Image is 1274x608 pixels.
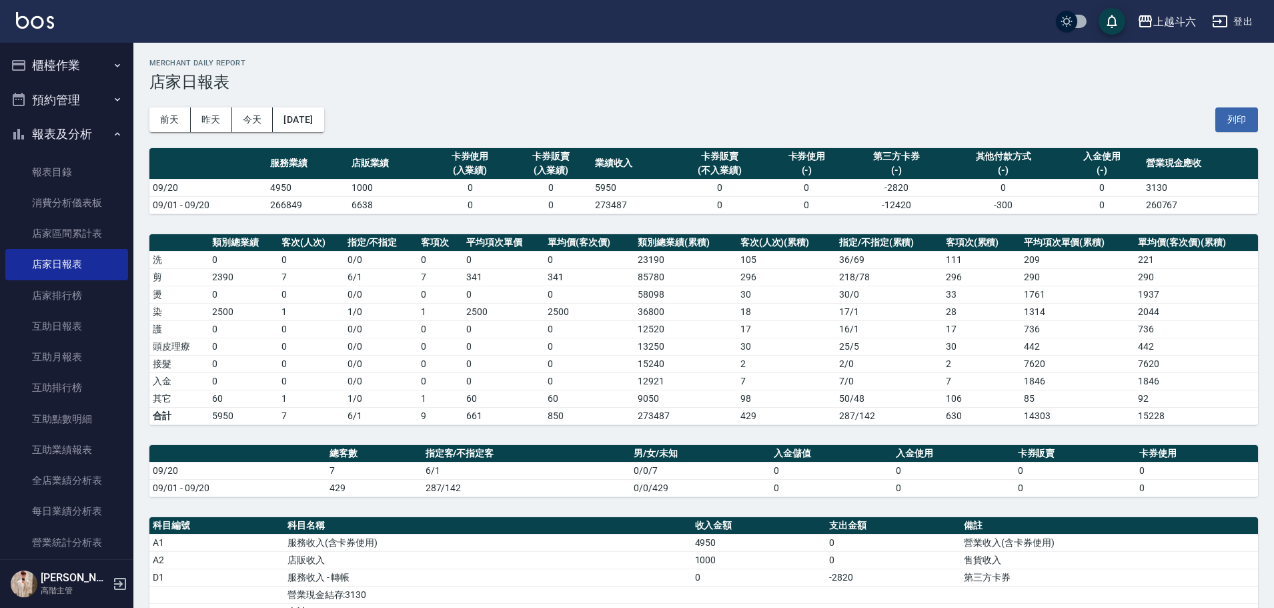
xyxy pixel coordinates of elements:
td: 850 [544,407,634,424]
th: 平均項次單價 [463,234,544,252]
td: 7 [278,268,344,286]
td: 0 [1015,462,1137,479]
td: -2820 [847,179,945,196]
th: 男/女/未知 [630,445,770,463]
td: 2 [737,355,836,372]
td: 2044 [1135,303,1258,320]
td: 剪 [149,268,209,286]
td: 1 [278,390,344,407]
td: 0 [892,479,1015,497]
td: 7 [418,268,463,286]
td: 0 [544,355,634,372]
td: 9 [418,407,463,424]
td: 273487 [634,407,736,424]
a: 店家排行榜 [5,280,128,311]
td: 0 [544,251,634,268]
div: 第三方卡券 [850,149,942,164]
td: 售貨收入 [961,551,1258,569]
td: 0 [418,320,463,338]
td: 736 [1135,320,1258,338]
button: 報表及分析 [5,117,128,151]
th: 客次(人次)(累積) [737,234,836,252]
td: 30 [942,338,1021,355]
th: 類別總業績(累積) [634,234,736,252]
td: 09/01 - 09/20 [149,196,267,214]
td: 60 [544,390,634,407]
td: 7620 [1021,355,1135,372]
td: -12420 [847,196,945,214]
td: 2 / 0 [836,355,942,372]
td: 洗 [149,251,209,268]
td: 0 [418,372,463,390]
td: 287/142 [422,479,631,497]
td: 0 [510,179,592,196]
td: 341 [463,268,544,286]
th: 備註 [961,517,1258,535]
td: 0 [544,320,634,338]
td: 2390 [209,268,278,286]
th: 營業現金應收 [1143,148,1258,180]
td: 營業現金結存:3130 [284,586,692,603]
td: 0 [1061,196,1143,214]
td: 0 [209,372,278,390]
td: 2500 [463,303,544,320]
th: 卡券使用 [1136,445,1258,463]
td: 16 / 1 [836,320,942,338]
td: 0 [692,569,826,586]
td: 1846 [1021,372,1135,390]
td: 105 [737,251,836,268]
th: 指定/不指定 [344,234,418,252]
td: 燙 [149,286,209,303]
td: 30 [737,286,836,303]
td: 0 [544,338,634,355]
td: 2500 [209,303,278,320]
a: 每日業績分析表 [5,496,128,527]
th: 入金使用 [892,445,1015,463]
button: 前天 [149,107,191,132]
td: 0 [278,372,344,390]
td: 0 / 0 [344,320,418,338]
td: 0 [766,196,848,214]
td: 60 [463,390,544,407]
td: 7 [326,462,422,479]
button: 預約管理 [5,83,128,117]
th: 科目編號 [149,517,284,535]
td: 2 [942,355,1021,372]
td: 1 [278,303,344,320]
th: 類別總業績 [209,234,278,252]
td: 98 [737,390,836,407]
button: 櫃檯作業 [5,48,128,83]
td: 09/01 - 09/20 [149,479,326,497]
a: 互助排行榜 [5,372,128,403]
div: 其他付款方式 [949,149,1058,164]
a: 全店業績分析表 [5,465,128,496]
td: 296 [737,268,836,286]
td: 店販收入 [284,551,692,569]
th: 服務業績 [267,148,348,180]
td: 服務收入 - 轉帳 [284,569,692,586]
td: 0 [418,251,463,268]
th: 單均價(客次價)(累積) [1135,234,1258,252]
td: 429 [326,479,422,497]
th: 支出金額 [826,517,961,535]
td: 85 [1021,390,1135,407]
td: 13250 [634,338,736,355]
th: 單均價(客次價) [544,234,634,252]
td: 60 [209,390,278,407]
td: 0 [209,320,278,338]
td: 0 [826,551,961,569]
td: 0 / 0 [344,355,418,372]
td: 273487 [592,196,673,214]
td: 1 / 0 [344,303,418,320]
a: 營業統計分析表 [5,527,128,558]
td: 0 [418,286,463,303]
td: 0 [544,286,634,303]
td: 15240 [634,355,736,372]
td: 661 [463,407,544,424]
div: (入業績) [514,164,588,178]
td: 3130 [1143,179,1258,196]
h5: [PERSON_NAME] [41,571,109,585]
td: 290 [1021,268,1135,286]
td: 1937 [1135,286,1258,303]
td: 221 [1135,251,1258,268]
